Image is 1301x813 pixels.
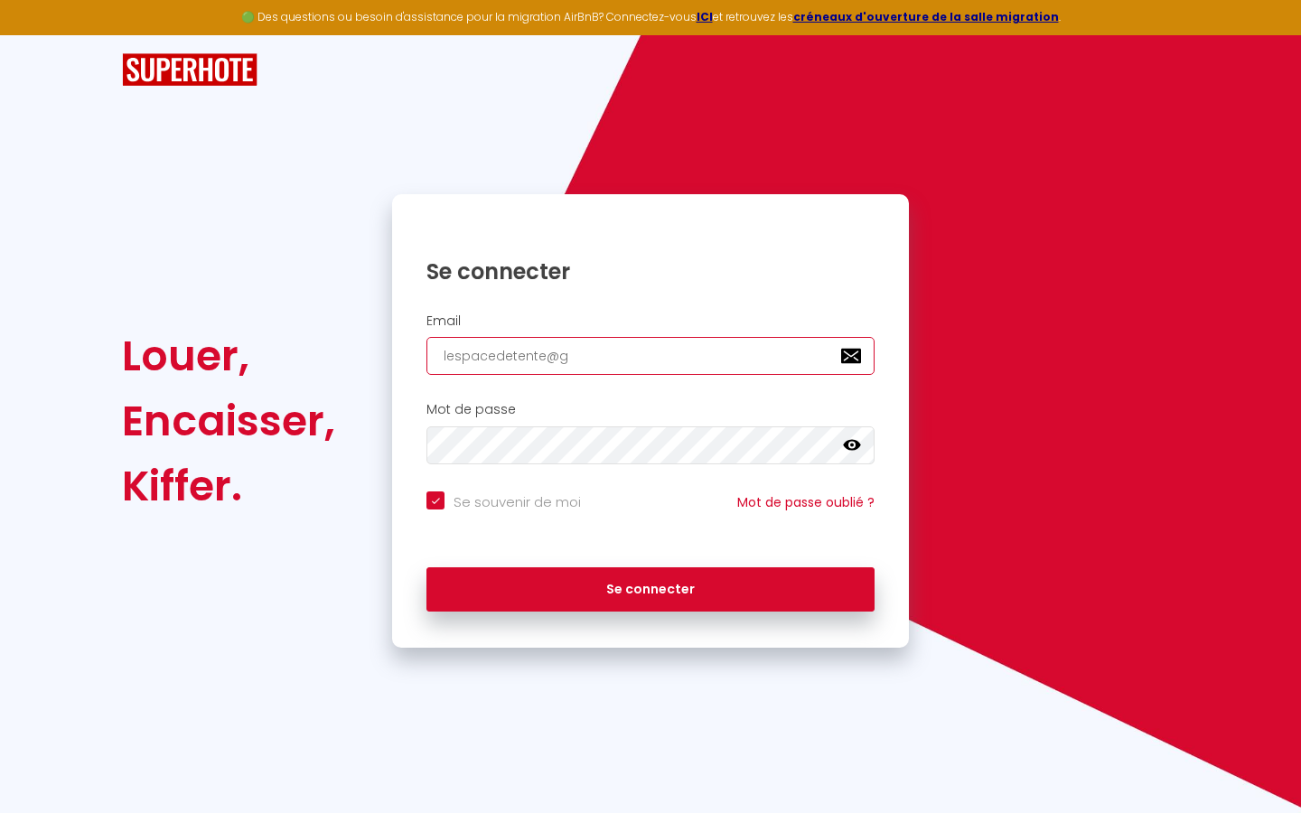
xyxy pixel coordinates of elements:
[426,337,875,375] input: Ton Email
[697,9,713,24] a: ICI
[793,9,1059,24] a: créneaux d'ouverture de la salle migration
[426,567,875,612] button: Se connecter
[122,53,257,87] img: SuperHote logo
[426,257,875,285] h1: Se connecter
[426,313,875,329] h2: Email
[426,402,875,417] h2: Mot de passe
[122,388,335,453] div: Encaisser,
[737,493,875,511] a: Mot de passe oublié ?
[122,453,335,519] div: Kiffer.
[122,323,335,388] div: Louer,
[14,7,69,61] button: Ouvrir le widget de chat LiveChat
